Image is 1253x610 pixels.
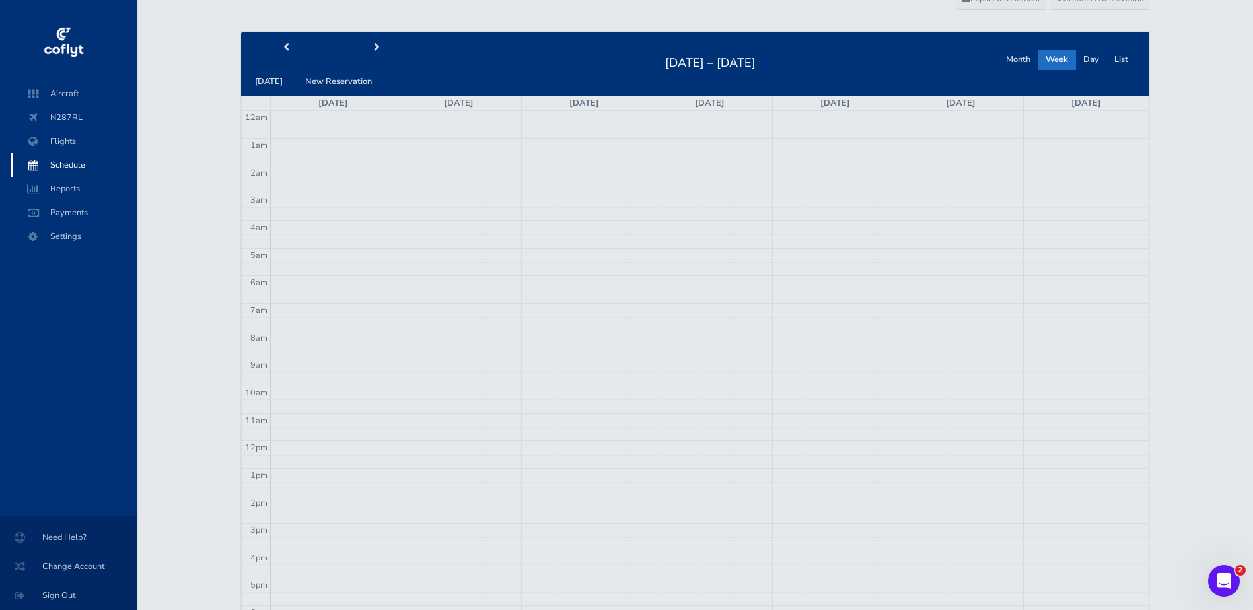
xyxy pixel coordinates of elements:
button: Day [1075,50,1107,70]
span: Flights [24,129,124,153]
span: 8am [250,332,268,344]
span: N287RL [24,106,124,129]
span: Settings [24,224,124,248]
span: 9am [250,359,268,371]
button: prev [241,38,332,58]
button: Month [998,50,1038,70]
span: 3pm [250,524,268,536]
a: [DATE] [569,97,599,109]
span: Payments [24,201,124,224]
a: [DATE] [444,97,474,109]
span: Sign Out [16,584,122,607]
span: 5am [250,250,268,261]
span: Schedule [24,153,124,177]
span: Aircraft [24,82,124,106]
span: 4am [250,222,268,234]
a: [DATE] [946,97,976,109]
span: 5pm [250,579,268,591]
button: New Reservation [297,71,380,92]
span: 1pm [250,469,268,481]
span: Reports [24,177,124,201]
span: 2 [1235,565,1246,576]
span: Change Account [16,555,122,578]
span: 2am [250,167,268,179]
a: [DATE] [318,97,348,109]
button: next [332,38,423,58]
span: 2pm [250,497,268,509]
a: [DATE] [1071,97,1101,109]
span: 12pm [245,442,268,454]
iframe: Intercom live chat [1208,565,1240,597]
button: Week [1038,50,1076,70]
span: Need Help? [16,525,122,549]
a: [DATE] [820,97,850,109]
img: coflyt logo [42,23,85,63]
span: 1am [250,139,268,151]
span: 6am [250,277,268,288]
button: List [1106,50,1136,70]
span: 11am [245,415,268,426]
span: 4pm [250,552,268,564]
span: 3am [250,194,268,206]
h2: [DATE] – [DATE] [657,52,764,71]
span: 12am [245,112,268,123]
a: [DATE] [695,97,725,109]
span: 7am [250,304,268,316]
span: 10am [245,387,268,399]
button: [DATE] [247,71,291,92]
